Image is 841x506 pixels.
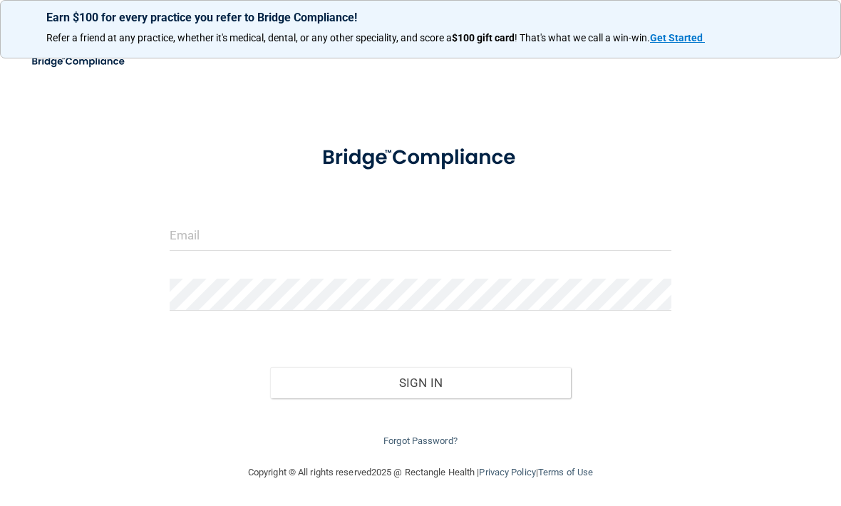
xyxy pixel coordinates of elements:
[21,47,137,76] img: bridge_compliance_login_screen.278c3ca4.svg
[452,32,515,43] strong: $100 gift card
[515,32,650,43] span: ! That's what we call a win-win.
[650,32,703,43] strong: Get Started
[270,367,571,398] button: Sign In
[383,435,458,446] a: Forgot Password?
[479,467,535,477] a: Privacy Policy
[46,32,452,43] span: Refer a friend at any practice, whether it's medical, dental, or any other speciality, and score a
[46,11,795,24] p: Earn $100 for every practice you refer to Bridge Compliance!
[160,450,681,495] div: Copyright © All rights reserved 2025 @ Rectangle Health | |
[301,131,541,185] img: bridge_compliance_login_screen.278c3ca4.svg
[170,219,671,251] input: Email
[650,32,705,43] a: Get Started
[538,467,593,477] a: Terms of Use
